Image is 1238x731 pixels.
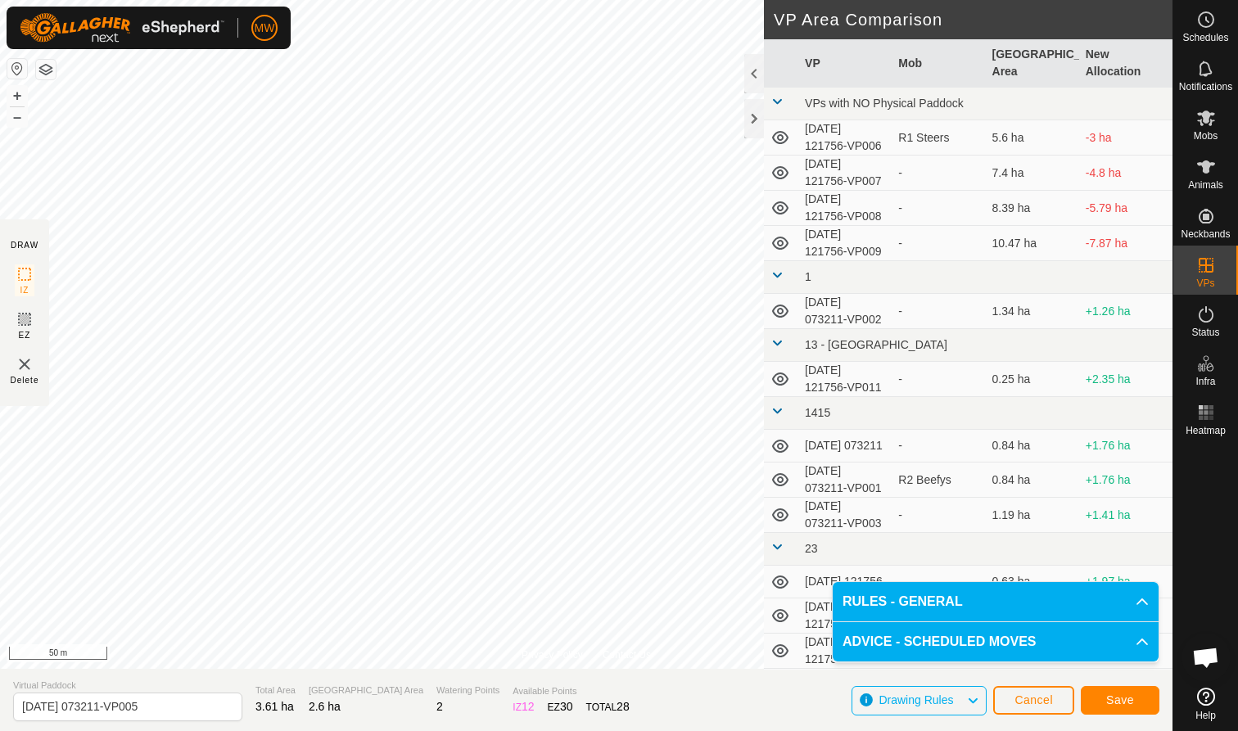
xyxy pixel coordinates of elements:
[898,235,978,252] div: -
[805,97,964,110] span: VPs with NO Physical Paddock
[560,700,573,713] span: 30
[843,592,963,611] span: RULES - GENERAL
[798,191,892,226] td: [DATE] 121756-VP008
[1079,39,1172,88] th: New Allocation
[986,498,1079,533] td: 1.19 ha
[309,700,341,713] span: 2.6 ha
[255,20,275,37] span: MW
[13,679,242,693] span: Virtual Paddock
[1188,180,1223,190] span: Animals
[1173,681,1238,727] a: Help
[548,698,573,715] div: EZ
[986,39,1079,88] th: [GEOGRAPHIC_DATA] Area
[7,86,27,106] button: +
[986,294,1079,329] td: 1.34 ha
[986,120,1079,156] td: 5.6 ha
[798,498,892,533] td: [DATE] 073211-VP003
[436,684,499,697] span: Watering Points
[798,463,892,498] td: [DATE] 073211-VP001
[617,700,630,713] span: 28
[1079,566,1172,598] td: +1.97 ha
[1196,278,1214,288] span: VPs
[986,566,1079,598] td: 0.63 ha
[7,59,27,79] button: Reset Map
[1079,120,1172,156] td: -3 ha
[986,191,1079,226] td: 8.39 ha
[1182,633,1231,682] a: Open chat
[1081,686,1159,715] button: Save
[798,156,892,191] td: [DATE] 121756-VP007
[11,374,39,386] span: Delete
[805,406,830,419] span: 1415
[805,338,947,351] span: 13 - [GEOGRAPHIC_DATA]
[1182,33,1228,43] span: Schedules
[898,371,978,388] div: -
[255,700,294,713] span: 3.61 ha
[798,120,892,156] td: [DATE] 121756-VP006
[986,362,1079,397] td: 0.25 ha
[513,684,629,698] span: Available Points
[898,437,978,454] div: -
[986,430,1079,463] td: 0.84 ha
[798,634,892,669] td: [DATE] 121756-VP002
[7,107,27,127] button: –
[255,684,296,697] span: Total Area
[798,294,892,329] td: [DATE] 073211-VP002
[993,686,1074,715] button: Cancel
[1079,191,1172,226] td: -5.79 ha
[898,472,978,489] div: R2 Beefys
[798,566,892,598] td: [DATE] 121756
[798,39,892,88] th: VP
[1195,711,1216,720] span: Help
[833,582,1159,621] p-accordion-header: RULES - GENERAL
[522,700,535,713] span: 12
[898,573,978,590] div: -
[798,226,892,261] td: [DATE] 121756-VP009
[798,430,892,463] td: [DATE] 073211
[20,13,224,43] img: Gallagher Logo
[1079,226,1172,261] td: -7.87 ha
[1079,463,1172,498] td: +1.76 ha
[798,669,892,704] td: [DATE] 121756-VP005
[986,463,1079,498] td: 0.84 ha
[1079,156,1172,191] td: -4.8 ha
[892,39,985,88] th: Mob
[586,698,630,715] div: TOTAL
[1079,294,1172,329] td: +1.26 ha
[522,648,583,662] a: Privacy Policy
[1079,669,1172,704] td: +1.22 ha
[513,698,534,715] div: IZ
[805,270,811,283] span: 1
[1195,377,1215,386] span: Infra
[1181,229,1230,239] span: Neckbands
[986,226,1079,261] td: 10.47 ha
[1191,327,1219,337] span: Status
[1106,693,1134,706] span: Save
[805,542,818,555] span: 23
[898,303,978,320] div: -
[1079,362,1172,397] td: +2.35 ha
[1186,426,1226,435] span: Heatmap
[798,598,892,634] td: [DATE] 121756-VP001
[19,329,31,341] span: EZ
[1079,498,1172,533] td: +1.41 ha
[15,354,34,374] img: VP
[603,648,651,662] a: Contact Us
[1194,131,1218,141] span: Mobs
[898,129,978,147] div: R1 Steers
[36,60,56,79] button: Map Layers
[774,10,1172,29] h2: VP Area Comparison
[798,362,892,397] td: [DATE] 121756-VP011
[1179,82,1232,92] span: Notifications
[898,165,978,182] div: -
[436,700,443,713] span: 2
[898,507,978,524] div: -
[833,622,1159,661] p-accordion-header: ADVICE - SCHEDULED MOVES
[11,239,38,251] div: DRAW
[20,284,29,296] span: IZ
[843,632,1036,652] span: ADVICE - SCHEDULED MOVES
[986,669,1079,704] td: 1.38 ha
[986,156,1079,191] td: 7.4 ha
[1079,430,1172,463] td: +1.76 ha
[879,693,953,706] span: Drawing Rules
